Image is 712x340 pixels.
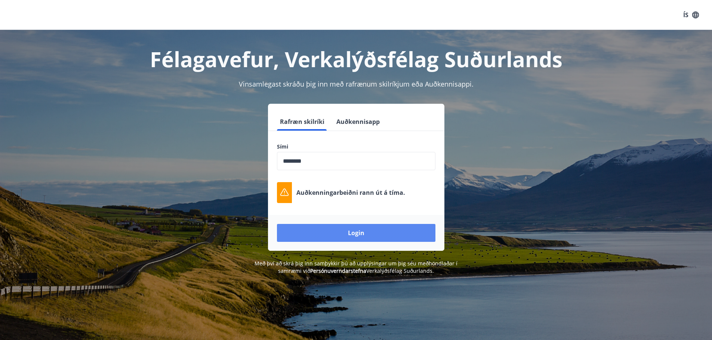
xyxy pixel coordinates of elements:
span: Með því að skrá þig inn samþykkir þú að upplýsingar um þig séu meðhöndlaðar í samræmi við Verkalý... [255,260,457,274]
button: Login [277,224,435,242]
h1: Félagavefur, Verkalýðsfélag Suðurlands [96,45,616,73]
p: Auðkenningarbeiðni rann út á tíma. [296,188,405,197]
button: Auðkennisapp [333,113,383,131]
a: Persónuverndarstefna [310,267,366,274]
button: ÍS [679,8,703,22]
label: Sími [277,143,435,150]
button: Rafræn skilríki [277,113,327,131]
span: Vinsamlegast skráðu þig inn með rafrænum skilríkjum eða Auðkennisappi. [239,79,474,88]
